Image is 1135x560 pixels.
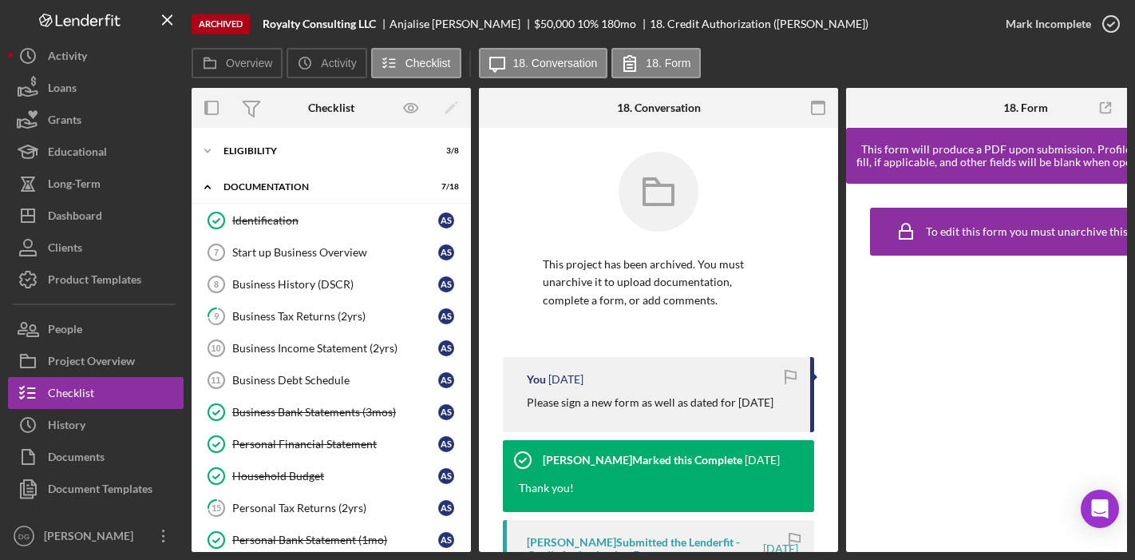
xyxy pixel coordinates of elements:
tspan: 11 [211,375,220,385]
div: Business Bank Statements (3mos) [232,406,438,419]
div: 10 % [577,18,599,30]
div: Checklist [308,101,354,114]
div: Mark Incomplete [1006,8,1091,40]
div: A S [438,212,454,228]
a: Personal Bank Statement (1mo)AS [200,524,463,556]
button: Dashboard [8,200,184,232]
a: 10Business Income Statement (2yrs)AS [200,332,463,364]
div: Thank you! [503,480,590,512]
time: 2023-05-09 14:31 [745,454,780,467]
div: Identification [232,214,438,227]
div: Business History (DSCR) [232,278,438,291]
button: Activity [8,40,184,72]
div: Open Intercom Messenger [1081,490,1119,528]
div: Product Templates [48,264,141,300]
div: A S [438,372,454,388]
div: Personal Tax Returns (2yrs) [232,502,438,514]
div: Educational [48,136,107,172]
div: People [48,313,82,349]
tspan: 10 [211,344,220,353]
button: History [8,409,184,441]
button: Loans [8,72,184,104]
div: A S [438,340,454,356]
div: 18. Credit Authorization ([PERSON_NAME]) [650,18,868,30]
button: Product Templates [8,264,184,296]
div: History [48,409,85,445]
div: You [527,373,546,386]
div: Document Templates [48,473,152,509]
label: 18. Form [646,57,690,70]
button: DG[PERSON_NAME] [8,520,184,552]
button: Project Overview [8,345,184,377]
button: Checklist [371,48,461,78]
div: Personal Financial Statement [232,438,438,451]
a: Household BudgetAS [200,460,463,492]
text: DG [18,532,30,541]
span: $50,000 [534,17,575,30]
div: Loans [48,72,77,108]
div: [PERSON_NAME] [40,520,144,556]
div: Eligibility [223,146,419,156]
button: 18. Form [611,48,701,78]
a: 11Business Debt ScheduleAS [200,364,463,396]
a: IdentificationAS [200,205,463,236]
div: Business Tax Returns (2yrs) [232,310,438,323]
button: Clients [8,232,184,264]
div: A S [438,276,454,292]
p: This project has been archived. You must unarchive it to upload documentation, complete a form, o... [543,256,774,309]
div: Start up Business Overview [232,246,438,259]
div: Business Income Statement (2yrs) [232,342,438,355]
div: 18. Conversation [617,101,701,114]
div: Business Debt Schedule [232,374,438,387]
div: Activity [48,40,87,76]
tspan: 7 [214,248,219,257]
tspan: 8 [214,280,219,289]
a: 15Personal Tax Returns (2yrs)AS [200,492,463,524]
div: 7 / 18 [430,182,459,192]
div: Checklist [48,377,94,413]
div: Archived [192,14,250,34]
button: Overview [192,48,283,78]
div: Clients [48,232,82,268]
div: Anjalise [PERSON_NAME] [390,18,534,30]
button: 18. Conversation [479,48,608,78]
div: A S [438,468,454,484]
label: Overview [226,57,272,70]
a: Documents [8,441,184,473]
button: Grants [8,104,184,136]
div: [PERSON_NAME] Marked this Complete [543,454,742,467]
div: Documents [48,441,105,477]
a: Business Bank Statements (3mos)AS [200,396,463,428]
div: A S [438,244,454,260]
a: 8Business History (DSCR)AS [200,268,463,300]
button: Document Templates [8,473,184,505]
b: Royalty Consulting LLC [263,18,376,30]
div: Household Budget [232,470,438,483]
div: Personal Bank Statement (1mo) [232,534,438,546]
button: Activity [287,48,366,78]
button: Long-Term [8,168,184,200]
div: Project Overview [48,345,135,381]
p: Please sign a new form as well as dated for [DATE] [527,394,773,411]
div: 180 mo [601,18,636,30]
button: Checklist [8,377,184,409]
button: Educational [8,136,184,168]
tspan: 15 [212,502,221,513]
div: A S [438,436,454,452]
div: Dashboard [48,200,102,236]
a: Personal Financial StatementAS [200,428,463,460]
button: People [8,313,184,345]
time: 2023-05-08 13:39 [763,542,798,555]
tspan: 9 [214,311,219,321]
div: 18. Form [1003,101,1048,114]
